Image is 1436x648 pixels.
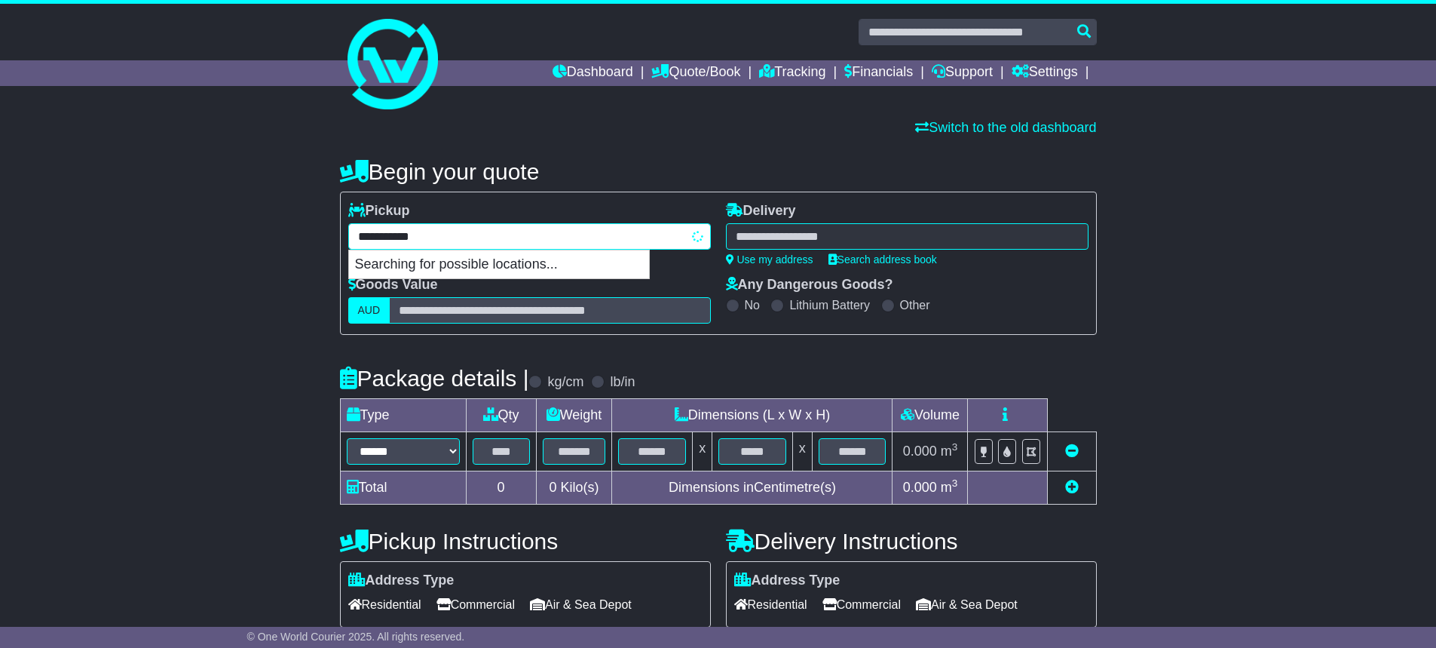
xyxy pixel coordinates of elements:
td: Weight [536,399,612,432]
td: x [693,432,712,471]
label: Goods Value [348,277,438,293]
p: Searching for possible locations... [349,250,649,279]
span: m [941,480,958,495]
span: Commercial [822,593,901,616]
sup: 3 [952,441,958,453]
sup: 3 [952,478,958,489]
h4: Begin your quote [340,159,1097,184]
label: No [745,298,760,312]
td: x [792,432,812,471]
td: Kilo(s) [536,471,612,505]
a: Financials [844,60,913,86]
td: Dimensions in Centimetre(s) [612,471,893,505]
span: Residential [348,593,421,616]
span: © One World Courier 2025. All rights reserved. [247,631,465,643]
a: Remove this item [1065,444,1079,459]
span: Air & Sea Depot [530,593,632,616]
label: kg/cm [547,374,583,391]
td: Dimensions (L x W x H) [612,399,893,432]
span: 0 [549,480,556,495]
a: Use my address [726,253,813,266]
label: lb/in [610,374,635,391]
span: Commercial [436,593,515,616]
a: Switch to the old dashboard [915,120,1096,135]
a: Quote/Book [651,60,740,86]
span: Air & Sea Depot [916,593,1018,616]
span: m [941,444,958,459]
label: Any Dangerous Goods? [726,277,893,293]
a: Dashboard [553,60,633,86]
a: Tracking [759,60,825,86]
label: Address Type [734,573,840,589]
h4: Package details | [340,366,529,391]
td: 0 [466,471,536,505]
label: AUD [348,297,390,324]
h4: Delivery Instructions [726,529,1097,554]
label: Delivery [726,203,796,220]
label: Address Type [348,573,455,589]
td: Type [340,399,466,432]
td: Total [340,471,466,505]
a: Search address book [828,253,937,266]
typeahead: Please provide city [348,223,711,250]
a: Add new item [1065,480,1079,495]
label: Lithium Battery [789,298,870,312]
td: Qty [466,399,536,432]
a: Settings [1012,60,1078,86]
span: 0.000 [903,444,937,459]
label: Pickup [348,203,410,220]
span: 0.000 [903,480,937,495]
a: Support [932,60,993,86]
td: Volume [893,399,968,432]
h4: Pickup Instructions [340,529,711,554]
span: Residential [734,593,807,616]
label: Other [900,298,930,312]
